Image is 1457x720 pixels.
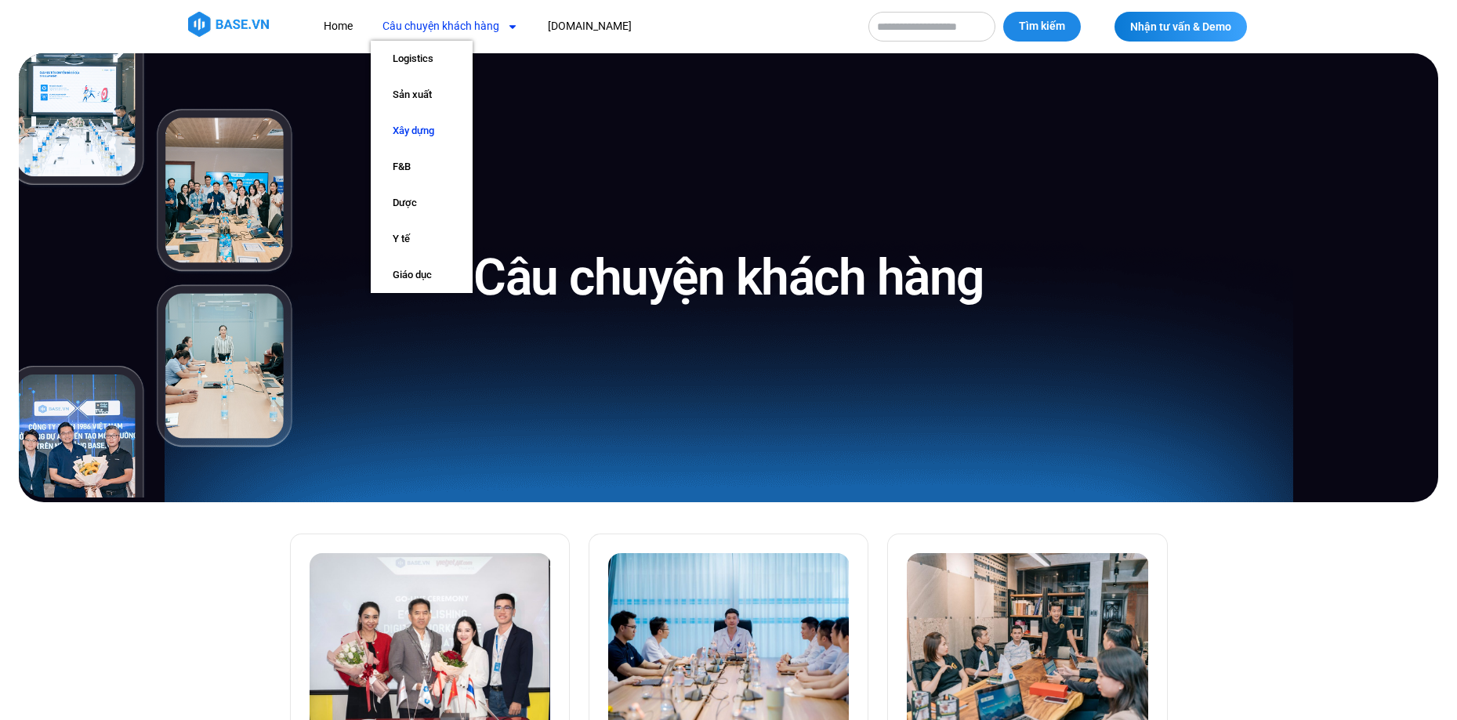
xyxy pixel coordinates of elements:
[371,41,473,77] a: Logistics
[371,41,473,293] ul: Câu chuyện khách hàng
[1019,19,1065,34] span: Tìm kiếm
[371,149,473,185] a: F&B
[371,113,473,149] a: Xây dựng
[536,12,643,41] a: [DOMAIN_NAME]
[312,12,364,41] a: Home
[473,245,984,310] h1: Câu chuyện khách hàng
[1130,21,1231,32] span: Nhận tư vấn & Demo
[1114,12,1247,42] a: Nhận tư vấn & Demo
[371,257,473,293] a: Giáo dục
[312,12,853,41] nav: Menu
[1003,12,1081,42] button: Tìm kiếm
[371,221,473,257] a: Y tế
[371,12,530,41] a: Câu chuyện khách hàng
[371,77,473,113] a: Sản xuất
[371,185,473,221] a: Dược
